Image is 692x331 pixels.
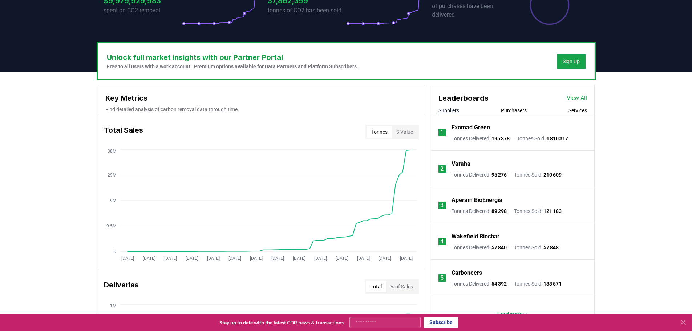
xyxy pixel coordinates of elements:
h3: Leaderboards [438,93,489,104]
p: Tonnes Sold : [514,207,562,215]
p: 4 [440,237,444,246]
button: Services [568,107,587,114]
tspan: 1M [110,303,116,308]
tspan: [DATE] [314,256,327,261]
p: Find detailed analysis of carbon removal data through time. [105,106,417,113]
tspan: 0 [114,249,116,254]
button: Purchasers [501,107,527,114]
span: 121 183 [543,208,562,214]
p: Tonnes Sold : [514,280,562,287]
tspan: [DATE] [292,256,305,261]
p: Free to all users with a work account. Premium options available for Data Partners and Platform S... [107,63,358,70]
a: Sign Up [563,58,580,65]
a: Aperam BioEnergia [452,196,502,205]
p: Tonnes Sold : [514,171,562,178]
p: Tonnes Delivered : [452,171,507,178]
p: Load more [497,311,522,318]
button: Total [366,281,386,292]
tspan: [DATE] [378,256,391,261]
tspan: [DATE] [400,256,412,261]
button: Tonnes [367,126,392,138]
button: $ Value [392,126,417,138]
p: Tonnes Delivered : [452,244,507,251]
tspan: [DATE] [357,256,369,261]
h3: Deliveries [104,279,139,294]
tspan: 29M [108,173,116,178]
tspan: [DATE] [142,256,155,261]
a: Carboneers [452,269,482,277]
span: 195 378 [491,136,510,141]
tspan: 19M [108,198,116,203]
p: of purchases have been delivered [432,2,510,19]
span: 57 840 [491,245,507,250]
p: Tonnes Delivered : [452,207,507,215]
h3: Key Metrics [105,93,417,104]
button: Load more [491,307,534,322]
a: Varaha [452,160,470,168]
a: Wakefield Biochar [452,232,499,241]
tspan: 9.5M [106,223,116,229]
tspan: [DATE] [228,256,241,261]
p: Tonnes Sold : [517,135,568,142]
span: 89 298 [491,208,507,214]
tspan: 38M [108,149,116,154]
span: 133 571 [543,281,562,287]
tspan: [DATE] [121,256,134,261]
button: Sign Up [557,54,586,69]
p: 2 [440,165,444,173]
tspan: [DATE] [185,256,198,261]
p: Tonnes Delivered : [452,280,507,287]
tspan: [DATE] [250,256,262,261]
span: 95 276 [491,172,507,178]
span: 1 810 317 [546,136,568,141]
span: 210 609 [543,172,562,178]
h3: Unlock full market insights with our Partner Portal [107,52,358,63]
p: 3 [440,201,444,210]
p: Tonnes Sold : [514,244,559,251]
p: tonnes of CO2 has been sold [268,6,346,15]
p: 1 [440,128,444,137]
p: spent on CO2 removal [104,6,182,15]
button: % of Sales [386,281,417,292]
p: Tonnes Delivered : [452,135,510,142]
span: 54 392 [491,281,507,287]
tspan: [DATE] [207,256,219,261]
h3: Total Sales [104,125,143,139]
button: Suppliers [438,107,459,114]
p: 5 [440,274,444,282]
tspan: [DATE] [271,256,284,261]
span: 57 848 [543,245,559,250]
tspan: [DATE] [335,256,348,261]
a: View All [567,94,587,102]
tspan: [DATE] [164,256,177,261]
a: Exomad Green [452,123,490,132]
